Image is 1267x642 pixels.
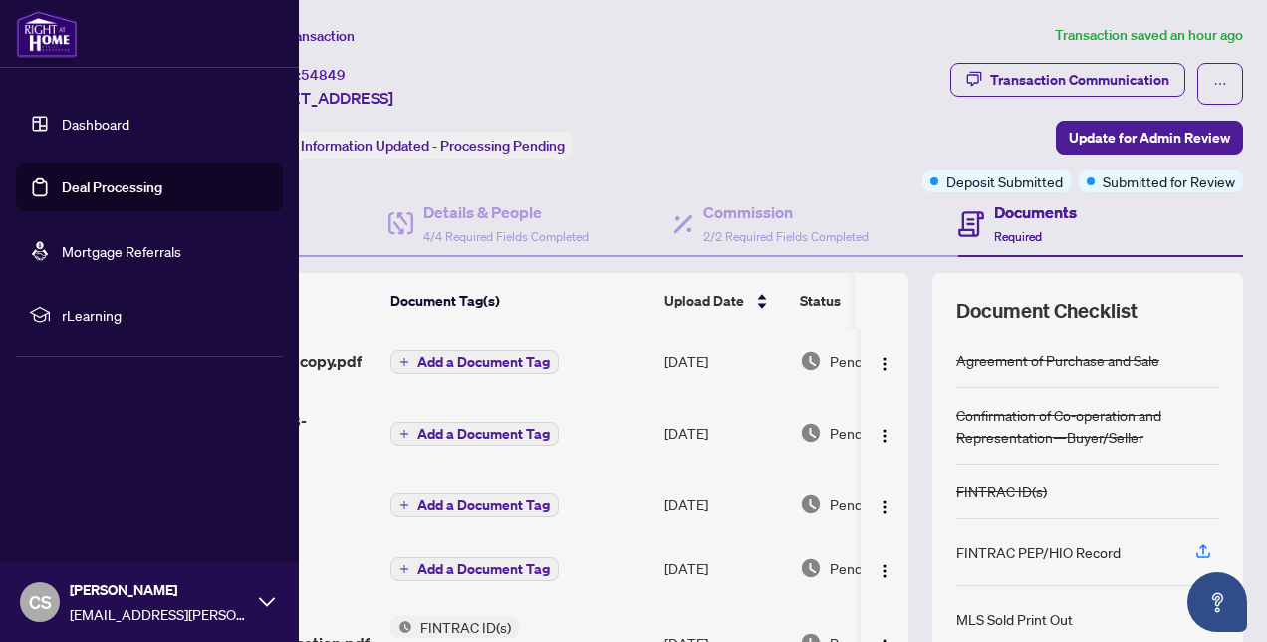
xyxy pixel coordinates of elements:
[869,345,900,377] button: Logo
[830,422,929,444] span: Pending Review
[800,493,822,515] img: Document Status
[399,564,409,574] span: plus
[399,500,409,510] span: plus
[412,616,519,638] span: FINTRAC ID(s)
[830,493,929,515] span: Pending Review
[1103,170,1235,192] span: Submitted for Review
[877,428,892,444] img: Logo
[1056,121,1243,155] button: Update for Admin Review
[70,603,249,625] span: [EMAIL_ADDRESS][PERSON_NAME][DOMAIN_NAME]
[990,64,1169,96] div: Transaction Communication
[390,557,559,581] button: Add a Document Tag
[869,417,900,449] button: Logo
[423,229,589,244] span: 4/4 Required Fields Completed
[399,357,409,367] span: plus
[390,422,559,446] button: Add a Document Tag
[301,66,346,84] span: 54849
[62,178,162,196] a: Deal Processing
[877,563,892,579] img: Logo
[417,562,550,576] span: Add a Document Tag
[247,86,393,110] span: [STREET_ADDRESS]
[16,10,78,58] img: logo
[656,536,792,600] td: [DATE]
[994,229,1042,244] span: Required
[390,616,412,638] img: Status Icon
[800,290,841,312] span: Status
[800,422,822,444] img: Document Status
[1187,572,1247,632] button: Open asap
[956,404,1219,448] div: Confirmation of Co-operation and Representation—Buyer/Seller
[703,229,869,244] span: 2/2 Required Fields Completed
[417,427,550,441] span: Add a Document Tag
[956,349,1159,371] div: Agreement of Purchase and Sale
[399,429,409,439] span: plus
[417,355,550,369] span: Add a Document Tag
[417,498,550,512] span: Add a Document Tag
[62,304,269,326] span: rLearning
[946,170,1063,192] span: Deposit Submitted
[382,273,656,329] th: Document Tag(s)
[869,488,900,520] button: Logo
[62,242,181,260] a: Mortgage Referrals
[301,137,565,155] span: Information Updated - Processing Pending
[656,273,792,329] th: Upload Date
[62,115,129,133] a: Dashboard
[70,579,249,601] span: [PERSON_NAME]
[248,27,355,45] span: View Transaction
[950,63,1185,97] button: Transaction Communication
[703,200,869,224] h4: Commission
[1069,122,1230,154] span: Update for Admin Review
[390,350,559,374] button: Add a Document Tag
[656,393,792,473] td: [DATE]
[390,492,559,518] button: Add a Document Tag
[664,290,744,312] span: Upload Date
[830,557,929,579] span: Pending Review
[994,200,1077,224] h4: Documents
[956,608,1073,630] div: MLS Sold Print Out
[390,556,559,582] button: Add a Document Tag
[390,421,559,447] button: Add a Document Tag
[800,557,822,579] img: Document Status
[877,499,892,515] img: Logo
[792,273,961,329] th: Status
[247,132,573,159] div: Status:
[1055,24,1243,47] article: Transaction saved an hour ago
[956,481,1047,502] div: FINTRAC ID(s)
[656,329,792,393] td: [DATE]
[656,473,792,536] td: [DATE]
[830,350,929,372] span: Pending Review
[29,588,52,616] span: CS
[390,493,559,517] button: Add a Document Tag
[1213,77,1227,91] span: ellipsis
[800,350,822,372] img: Document Status
[423,200,589,224] h4: Details & People
[956,297,1138,325] span: Document Checklist
[869,552,900,584] button: Logo
[390,349,559,375] button: Add a Document Tag
[877,356,892,372] img: Logo
[956,541,1121,563] div: FINTRAC PEP/HIO Record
